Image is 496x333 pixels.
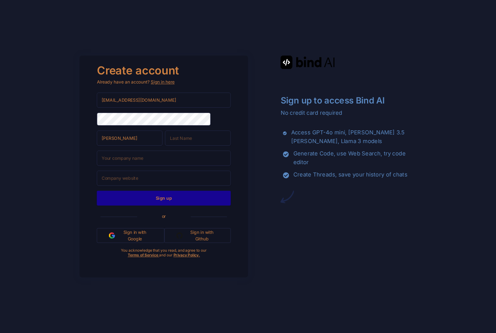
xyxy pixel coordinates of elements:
[151,79,174,85] div: Sign in here
[97,151,231,166] input: Your company name
[280,94,416,107] h2: Sign up to access Bind AI
[119,248,208,272] div: You acknowledge that you read, and agree to our and our
[280,190,294,204] img: arrow
[176,232,182,239] img: github
[164,228,231,243] button: Sign in with Github
[127,253,159,257] a: Terms of Service
[97,228,164,243] button: Sign in with Google
[97,171,231,186] input: Company website
[280,56,335,69] img: Bind AI logo
[97,191,231,206] button: Sign up
[97,130,162,146] input: First Name
[280,109,416,117] p: No credit card required
[173,253,200,257] a: Privacy Policy.
[97,93,231,108] input: Email
[137,208,190,224] span: or
[109,232,115,239] img: google
[291,129,416,146] p: Access GPT-4o mini, [PERSON_NAME] 3.5 [PERSON_NAME], Llama 3 models
[293,149,416,167] p: Generate Code, use Web Search, try code editor
[97,79,231,85] p: Already have an account?
[293,170,407,179] p: Create Threads, save your history of chats
[165,130,231,146] input: Last Name
[97,65,231,75] h2: Create account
